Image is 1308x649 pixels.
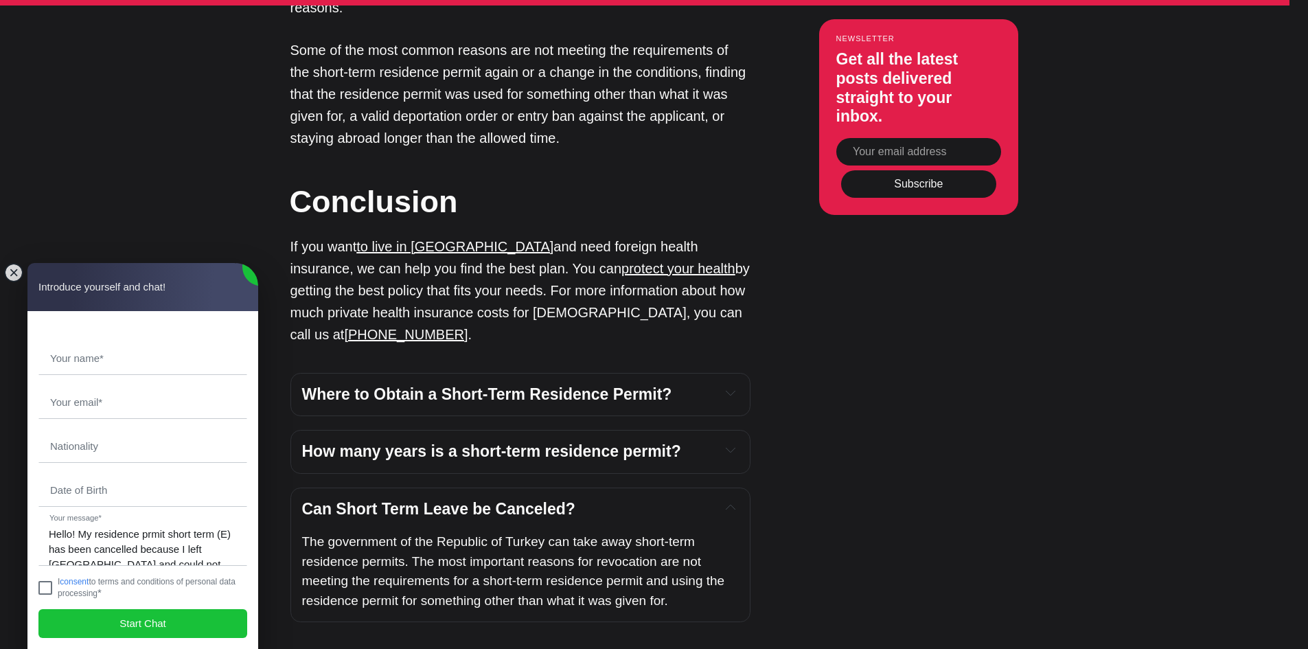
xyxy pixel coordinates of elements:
[302,532,739,611] p: The government of the Republic of Turkey can take away short-term residence permits. The most imp...
[836,34,1001,43] small: Newsletter
[836,138,1001,166] input: Your email address
[302,385,710,405] h4: Where to Obtain a Short-Term Residence Permit?
[356,239,553,254] a: to live in [GEOGRAPHIC_DATA]
[119,616,166,631] span: Start Chat
[58,577,236,598] jdiv: I to terms and conditions of personal data processing
[39,475,246,506] input: YYYY-MM-DD
[621,261,735,276] a: protect your health
[836,50,1001,126] h3: Get all the latest posts delivered straight to your inbox.
[302,442,710,462] h4: How many years is a short-term residence permit?
[290,180,750,223] h2: Conclusion
[841,170,996,198] button: Subscribe
[290,236,750,345] p: If you want and need foreign health insurance, we can help you find the best plan. You can by get...
[344,327,468,342] a: [PHONE_NUMBER]
[302,499,710,520] h4: Can Short Term Leave be Canceled?
[290,39,750,149] p: Some of the most common reasons are not meeting the requirements of the short-term residence perm...
[60,577,89,587] a: consent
